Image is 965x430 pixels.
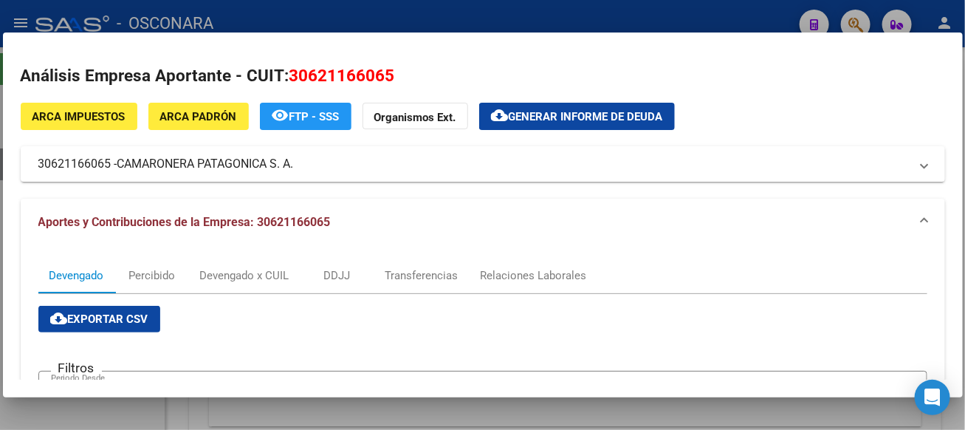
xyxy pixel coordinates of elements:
div: Open Intercom Messenger [915,380,950,415]
span: ARCA Impuestos [32,110,126,123]
div: Devengado x CUIL [200,267,289,284]
h3: Filtros [51,360,102,376]
button: Organismos Ext. [363,103,468,130]
span: Exportar CSV [50,313,148,326]
mat-icon: cloud_download [50,310,68,327]
span: CAMARONERA PATAGONICA S. A. [117,155,294,173]
mat-expansion-panel-header: 30621166065 -CAMARONERA PATAGONICA S. A. [21,146,945,182]
span: Generar informe de deuda [509,110,663,123]
button: Generar informe de deuda [479,103,675,130]
h2: Análisis Empresa Aportante - CUIT: [21,64,945,89]
strong: Organismos Ext. [374,111,456,124]
mat-expansion-panel-header: Aportes y Contribuciones de la Empresa: 30621166065 [21,199,945,246]
span: FTP - SSS [289,110,340,123]
mat-icon: cloud_download [491,106,509,124]
span: Aportes y Contribuciones de la Empresa: 30621166065 [38,215,331,229]
div: DDJJ [324,267,351,284]
div: Relaciones Laborales [481,267,587,284]
div: Devengado [49,267,104,284]
div: Percibido [128,267,175,284]
div: Transferencias [385,267,459,284]
button: Exportar CSV [38,306,160,332]
mat-icon: remove_red_eye [272,106,289,124]
mat-panel-title: 30621166065 - [38,155,910,173]
span: 30621166065 [289,66,395,85]
span: ARCA Padrón [160,110,237,123]
button: ARCA Impuestos [21,103,137,130]
button: ARCA Padrón [148,103,249,130]
button: FTP - SSS [260,103,351,130]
